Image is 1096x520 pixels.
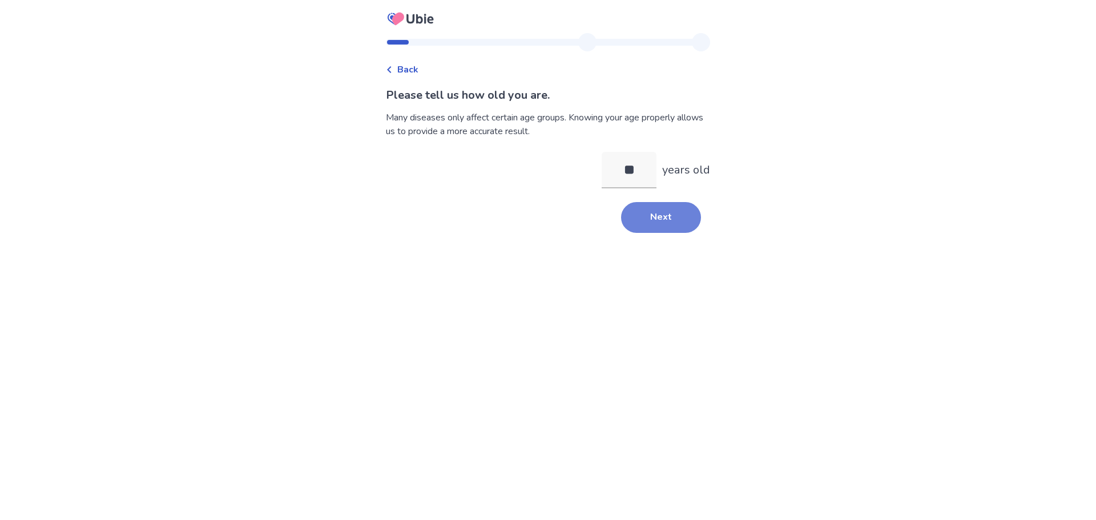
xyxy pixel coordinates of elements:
button: Next [621,202,701,233]
p: years old [662,162,710,179]
div: Many diseases only affect certain age groups. Knowing your age properly allows us to provide a mo... [386,111,710,138]
p: Please tell us how old you are. [386,87,710,104]
span: Back [397,63,418,76]
input: years old [602,152,656,188]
